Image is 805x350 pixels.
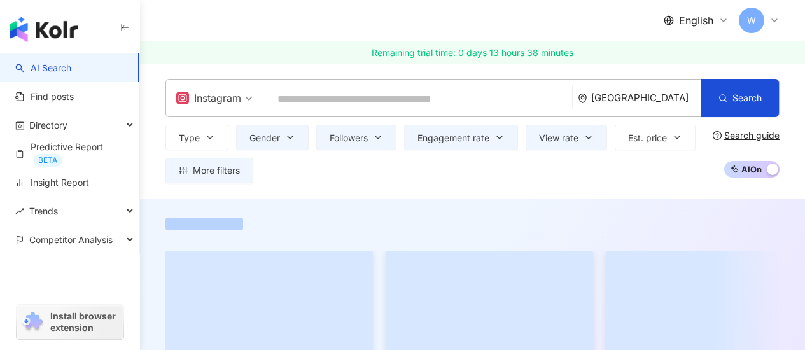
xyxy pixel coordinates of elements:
span: rise [15,207,24,216]
span: View rate [539,133,578,143]
img: logo [10,17,78,42]
span: W [747,13,756,27]
span: environment [578,94,587,103]
span: Engagement rate [417,133,489,143]
span: Est. price [628,133,667,143]
span: Followers [330,133,368,143]
span: Type [179,133,200,143]
span: English [679,13,713,27]
button: More filters [165,158,253,183]
a: chrome extensionInstall browser extension [17,305,123,339]
button: Est. price [615,125,696,150]
span: Gender [249,133,280,143]
span: Install browser extension [50,311,120,333]
a: Remaining trial time: 0 days 13 hours 38 minutes [140,41,805,64]
a: Insight Report [15,176,89,189]
a: Predictive ReportBETA [15,141,129,167]
a: Find posts [15,90,74,103]
div: Search guide [724,130,780,141]
span: Search [732,93,762,103]
button: Followers [316,125,396,150]
img: chrome extension [20,312,45,332]
div: [GEOGRAPHIC_DATA] [591,92,701,103]
span: question-circle [713,131,722,140]
button: Search [701,79,779,117]
button: Gender [236,125,309,150]
span: Competitor Analysis [29,225,113,254]
a: searchAI Search [15,62,71,74]
span: Trends [29,197,58,225]
span: Directory [29,111,67,139]
span: More filters [193,165,240,176]
div: Instagram [176,88,241,108]
button: View rate [526,125,607,150]
button: Type [165,125,228,150]
button: Engagement rate [404,125,518,150]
